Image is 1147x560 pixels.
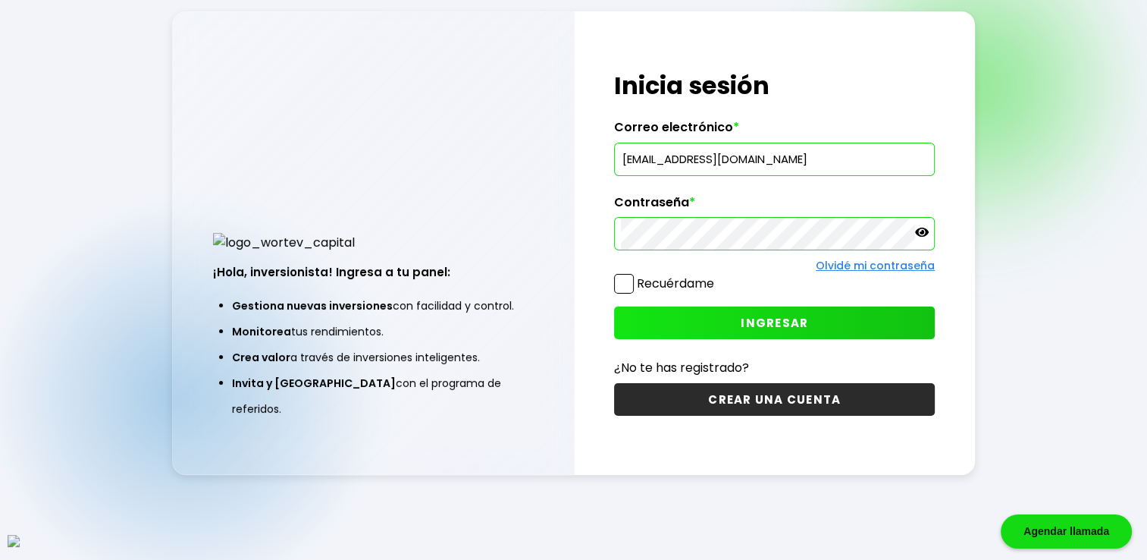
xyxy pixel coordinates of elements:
[614,383,935,416] button: CREAR UNA CUENTA
[213,263,534,281] h3: ¡Hola, inversionista! Ingresa a tu panel:
[232,344,515,370] li: a través de inversiones inteligentes.
[232,324,291,339] span: Monitorea
[637,275,714,292] label: Recuérdame
[614,195,935,218] label: Contraseña
[614,358,935,416] a: ¿No te has registrado?CREAR UNA CUENTA
[8,535,20,547] img: logos_whatsapp-icon.svg
[232,319,515,344] li: tus rendimientos.
[213,233,355,252] img: logo_wortev_capital
[614,68,935,104] h1: Inicia sesión
[232,376,396,391] span: Invita y [GEOGRAPHIC_DATA]
[232,370,515,422] li: con el programa de referidos.
[614,307,935,339] button: INGRESAR
[232,350,290,365] span: Crea valor
[621,143,928,175] input: hola@wortev.capital
[741,315,808,331] span: INGRESAR
[1001,514,1132,549] div: Agendar llamada
[816,258,935,273] a: Olvidé mi contraseña
[614,120,935,143] label: Correo electrónico
[614,358,935,377] p: ¿No te has registrado?
[232,298,393,313] span: Gestiona nuevas inversiones
[232,293,515,319] li: con facilidad y control.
